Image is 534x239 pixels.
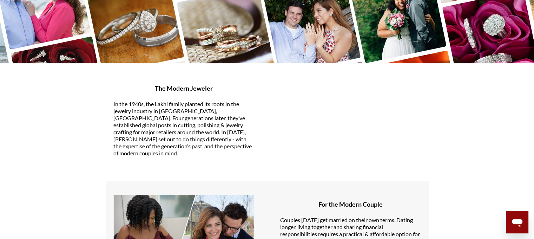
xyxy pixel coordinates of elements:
span: The Modern Jeweler [155,84,213,92]
iframe: Button to launch messaging window, conversation in progress [506,211,528,233]
iframe: Embedded Vimeo Video [272,81,429,169]
span: In the 1940s, the Lakhi family planted its roots in the jewelry industry in [GEOGRAPHIC_DATA], [G... [113,101,252,156]
span: For the Modern Couple [318,200,383,208]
